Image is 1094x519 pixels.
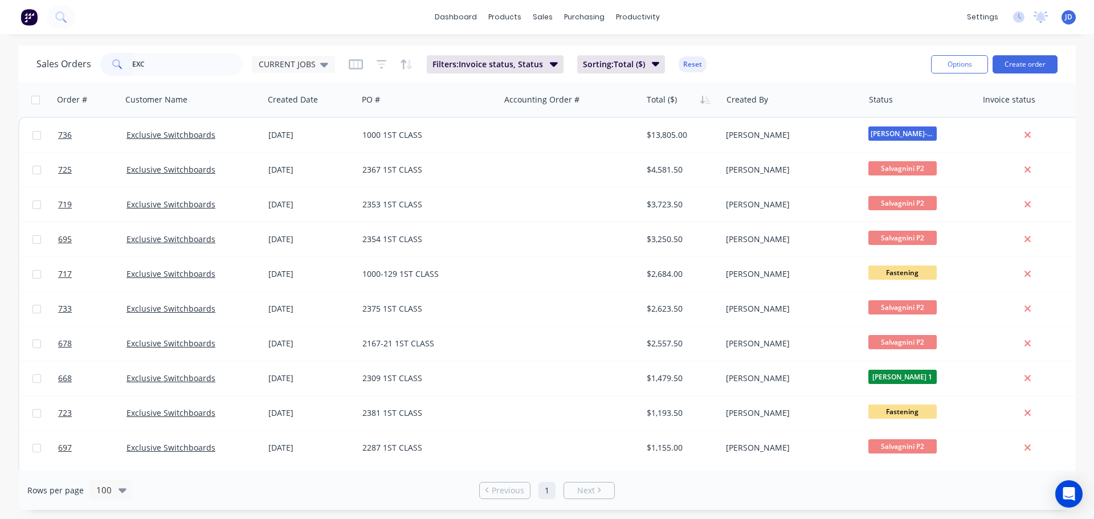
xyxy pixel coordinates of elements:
[58,407,72,419] span: 723
[58,292,126,326] a: 733
[868,231,937,245] span: Salvagnini P2
[558,9,610,26] div: purchasing
[427,55,564,73] button: Filters:Invoice status, Status
[647,407,713,419] div: $1,193.50
[58,338,72,349] span: 678
[57,94,87,105] div: Order #
[432,59,543,70] span: Filters: Invoice status, Status
[58,303,72,314] span: 733
[268,442,353,453] div: [DATE]
[58,373,72,384] span: 668
[27,485,84,496] span: Rows per page
[268,407,353,419] div: [DATE]
[58,164,72,175] span: 725
[362,338,489,349] div: 2167-21 1ST CLASS
[58,257,126,291] a: 717
[961,9,1004,26] div: settings
[132,53,243,76] input: Search...
[362,442,489,453] div: 2287 1ST CLASS
[583,59,645,70] span: Sorting: Total ($)
[868,404,937,419] span: Fastening
[726,129,852,141] div: [PERSON_NAME]
[647,338,713,349] div: $2,557.50
[868,161,937,175] span: Salvagnini P2
[268,373,353,384] div: [DATE]
[868,300,937,314] span: Salvagnini P2
[726,373,852,384] div: [PERSON_NAME]
[868,335,937,349] span: Salvagnini P2
[726,338,852,349] div: [PERSON_NAME]
[538,482,556,499] a: Page 1 is your current page
[1065,12,1072,22] span: JD
[58,118,126,152] a: 736
[868,370,937,384] span: [PERSON_NAME] 1
[429,9,483,26] a: dashboard
[647,303,713,314] div: $2,623.50
[726,442,852,453] div: [PERSON_NAME]
[647,268,713,280] div: $2,684.00
[1055,480,1083,508] div: Open Intercom Messenger
[259,58,316,70] span: CURRENT JOBS
[21,9,38,26] img: Factory
[726,303,852,314] div: [PERSON_NAME]
[362,234,489,245] div: 2354 1ST CLASS
[647,234,713,245] div: $3,250.50
[647,442,713,453] div: $1,155.00
[126,442,215,453] a: Exclusive Switchboards
[58,361,126,395] a: 668
[362,407,489,419] div: 2381 1ST CLASS
[268,94,318,105] div: Created Date
[869,94,893,105] div: Status
[58,222,126,256] a: 695
[126,303,215,314] a: Exclusive Switchboards
[58,396,126,430] a: 723
[126,268,215,279] a: Exclusive Switchboards
[726,234,852,245] div: [PERSON_NAME]
[58,153,126,187] a: 725
[126,129,215,140] a: Exclusive Switchboards
[58,187,126,222] a: 719
[36,59,91,70] h1: Sales Orders
[126,338,215,349] a: Exclusive Switchboards
[577,485,595,496] span: Next
[362,129,489,141] div: 1000 1ST CLASS
[726,268,852,280] div: [PERSON_NAME]
[983,94,1035,105] div: Invoice status
[362,164,489,175] div: 2367 1ST CLASS
[126,407,215,418] a: Exclusive Switchboards
[58,465,126,500] a: 670
[480,485,530,496] a: Previous page
[868,265,937,280] span: Fastening
[268,199,353,210] div: [DATE]
[126,234,215,244] a: Exclusive Switchboards
[268,129,353,141] div: [DATE]
[58,442,72,453] span: 697
[58,268,72,280] span: 717
[362,268,489,280] div: 1000-129 1ST CLASS
[726,94,768,105] div: Created By
[268,164,353,175] div: [DATE]
[58,234,72,245] span: 695
[58,129,72,141] span: 736
[268,303,353,314] div: [DATE]
[58,199,72,210] span: 719
[647,164,713,175] div: $4,581.50
[647,129,713,141] div: $13,805.00
[483,9,527,26] div: products
[492,485,524,496] span: Previous
[126,373,215,383] a: Exclusive Switchboards
[726,407,852,419] div: [PERSON_NAME]
[268,338,353,349] div: [DATE]
[58,326,126,361] a: 678
[868,126,937,141] span: [PERSON_NAME]-Power C5
[868,439,937,453] span: Salvagnini P2
[362,199,489,210] div: 2353 1ST CLASS
[647,373,713,384] div: $1,479.50
[527,9,558,26] div: sales
[679,56,707,72] button: Reset
[58,431,126,465] a: 697
[268,234,353,245] div: [DATE]
[647,94,677,105] div: Total ($)
[362,373,489,384] div: 2309 1ST CLASS
[577,55,666,73] button: Sorting:Total ($)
